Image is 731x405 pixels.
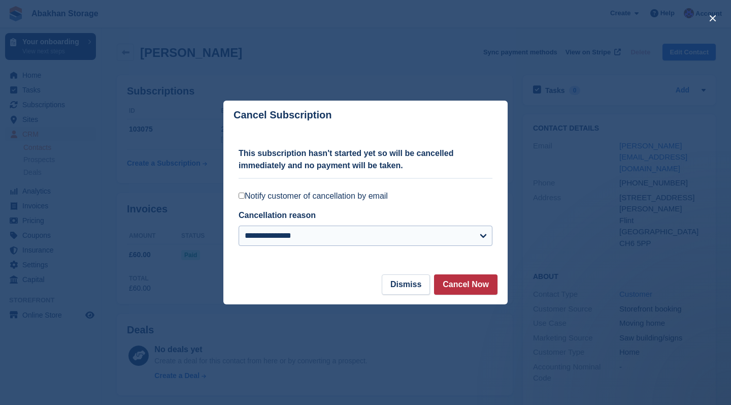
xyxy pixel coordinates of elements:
[434,274,497,295] button: Cancel Now
[239,211,316,220] label: Cancellation reason
[239,191,492,201] label: Notify customer of cancellation by email
[705,10,721,26] button: close
[234,109,331,121] p: Cancel Subscription
[239,147,492,172] p: This subscription hasn't started yet so will be cancelled immediately and no payment will be taken.
[382,274,430,295] button: Dismiss
[239,193,245,199] input: Notify customer of cancellation by email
